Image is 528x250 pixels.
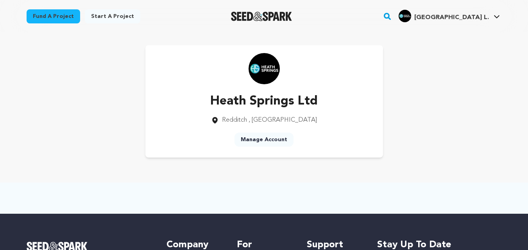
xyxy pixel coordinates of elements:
[210,92,318,111] p: Heath Springs Ltd
[249,53,280,84] img: https://seedandspark-static.s3.us-east-2.amazonaws.com/images/User/002/309/808/medium/c3462f057da...
[414,14,489,21] span: [GEOGRAPHIC_DATA] L.
[399,10,489,22] div: Heath Springs L.'s Profile
[27,9,80,23] a: Fund a project
[249,117,317,123] span: , [GEOGRAPHIC_DATA]
[397,8,501,22] a: Heath Springs L.'s Profile
[85,9,140,23] a: Start a project
[399,10,411,22] img: c3462f057dac2e76.jpg
[397,8,501,25] span: Heath Springs L.'s Profile
[231,12,292,21] a: Seed&Spark Homepage
[231,12,292,21] img: Seed&Spark Logo Dark Mode
[234,133,294,147] a: Manage Account
[222,117,247,123] span: Redditch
